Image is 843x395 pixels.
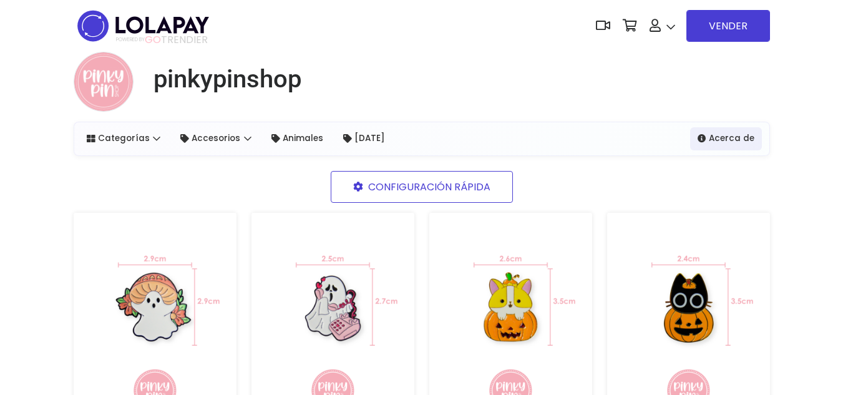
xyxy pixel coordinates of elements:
[336,127,392,150] a: [DATE]
[145,32,161,47] span: GO
[153,64,301,94] h1: pinkypinshop
[144,64,301,94] a: pinkypinshop
[690,127,762,150] a: Acerca de
[686,10,770,42] a: VENDER
[79,127,168,150] a: Categorías
[116,34,208,46] span: TRENDIER
[331,171,513,203] a: CONFIGURACIÓN RÁPIDA
[173,127,259,150] a: Accesorios
[74,6,213,46] img: logo
[116,36,145,43] span: POWERED BY
[264,127,331,150] a: Animales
